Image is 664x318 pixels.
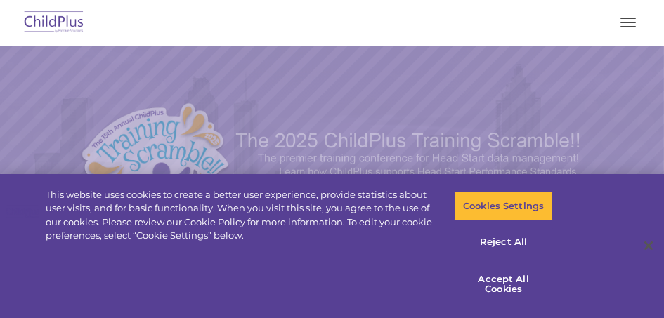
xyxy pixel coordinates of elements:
button: Accept All Cookies [454,264,554,304]
div: This website uses cookies to create a better user experience, provide statistics about user visit... [46,188,434,243]
img: ChildPlus by Procare Solutions [21,6,87,39]
button: Reject All [454,227,554,257]
button: Close [633,230,664,261]
button: Cookies Settings [454,192,554,221]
